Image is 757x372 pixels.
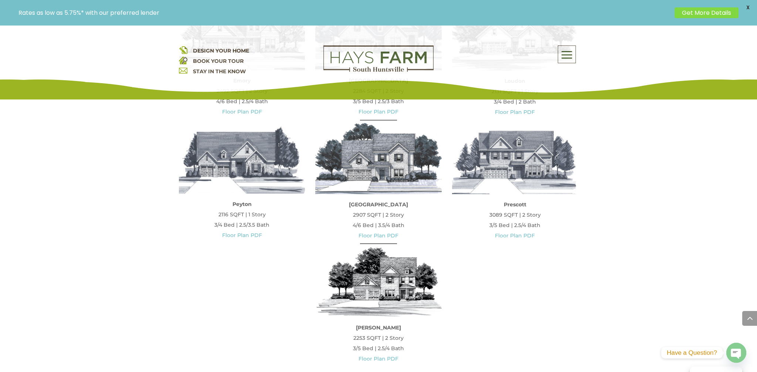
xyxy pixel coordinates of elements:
p: 3089 SQFT | 2 Story 3/5 Bed | 2.5/4 Bath [452,199,578,241]
strong: [PERSON_NAME] [356,324,401,331]
strong: [GEOGRAPHIC_DATA] [349,201,408,208]
strong: Prescott [504,201,526,208]
a: Floor Plan PDF [359,108,398,115]
a: DESIGN YOUR HOME [193,47,249,54]
a: Get More Details [675,7,739,18]
p: Rates as low as 5.75%* with our preferred lender [18,9,671,16]
img: design your home [179,45,187,54]
a: Floor Plan PDF [359,355,398,362]
p: 2116 SQFT | 1 Story 3/4 Bed | 2.5/3.5 Bath [179,199,305,240]
a: STAY IN THE KNOW [193,68,246,75]
p: 2907 SQFT | 2 Story 4/6 Bed | 3.5/4 Bath [315,199,441,241]
a: Floor Plan PDF [495,232,535,239]
a: hays farm homes huntsville development [323,67,434,74]
a: Floor Plan PDF [222,232,262,239]
a: Floor Plan PDF [495,109,535,115]
img: Logo [323,45,434,72]
p: 2253 SQFT | 2 Story 3/5 Bed | 2.5/4 Bath [315,322,441,364]
strong: Peyton [232,201,252,207]
a: BOOK YOUR TOUR [193,58,244,64]
a: Floor Plan PDF [222,108,262,115]
img: book your home tour [179,56,187,64]
span: X [742,2,753,13]
a: Floor Plan PDF [359,232,398,239]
